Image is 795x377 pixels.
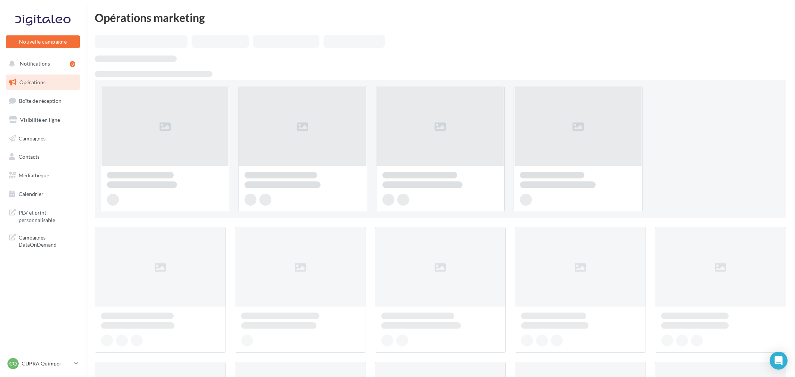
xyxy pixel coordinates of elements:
span: Campagnes [19,135,45,141]
a: Campagnes DataOnDemand [4,229,81,251]
span: Boîte de réception [19,98,61,104]
a: Médiathèque [4,168,81,183]
span: Contacts [19,153,40,160]
div: Open Intercom Messenger [770,352,788,370]
span: Médiathèque [19,172,49,178]
a: Opérations [4,75,81,90]
a: Campagnes [4,131,81,146]
a: Contacts [4,149,81,165]
a: Boîte de réception [4,93,81,109]
a: Visibilité en ligne [4,112,81,128]
div: Opérations marketing [95,12,786,23]
span: CQ [9,360,17,367]
div: 3 [70,61,75,67]
a: PLV et print personnalisable [4,205,81,226]
span: Visibilité en ligne [20,117,60,123]
span: Opérations [19,79,45,85]
span: Campagnes DataOnDemand [19,232,77,248]
button: Nouvelle campagne [6,35,80,48]
span: Notifications [20,60,50,67]
span: PLV et print personnalisable [19,207,77,224]
p: CUPRA Quimper [22,360,71,367]
a: CQ CUPRA Quimper [6,357,80,371]
button: Notifications 3 [4,56,78,72]
span: Calendrier [19,191,44,197]
a: Calendrier [4,186,81,202]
